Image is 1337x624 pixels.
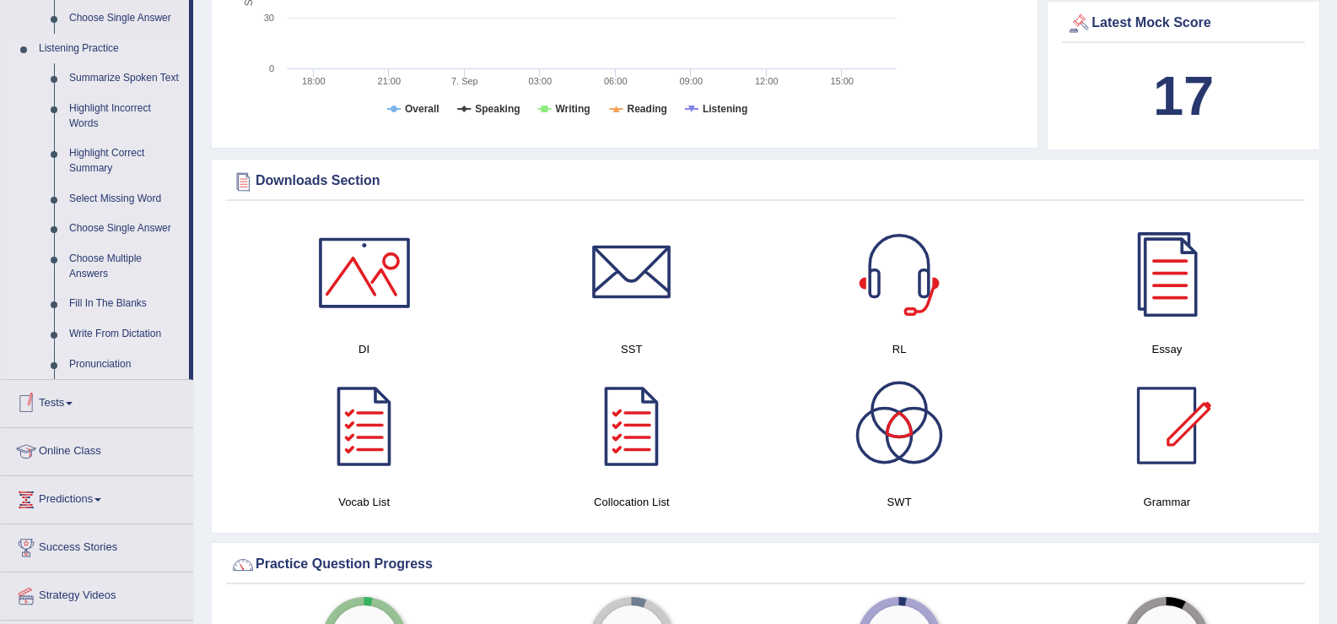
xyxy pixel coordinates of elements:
text: 18:00 [302,76,326,86]
a: Choose Multiple Answers [62,244,189,289]
h4: Vocab List [239,493,489,511]
a: Select Missing Word [62,184,189,214]
h4: RL [774,340,1025,358]
text: 0 [269,63,274,73]
a: Summarize Spoken Text [62,63,189,94]
b: 17 [1153,65,1214,127]
a: Highlight Incorrect Words [62,94,189,138]
a: Pronunciation [62,350,189,380]
h4: Grammar [1042,493,1292,511]
tspan: 7. Sep [451,76,478,86]
text: 21:00 [378,76,402,86]
div: Practice Question Progress [230,552,1301,578]
text: 09:00 [679,76,703,86]
tspan: Reading [628,103,667,115]
a: Online Class [1,428,193,470]
a: Tests [1,380,193,422]
text: 30 [264,13,274,23]
tspan: Overall [405,103,439,115]
a: Success Stories [1,524,193,567]
tspan: Listening [703,103,747,115]
a: Choose Single Answer [62,3,189,34]
tspan: Writing [555,103,590,115]
a: Strategy Videos [1,572,193,615]
text: 06:00 [604,76,628,86]
h4: SST [506,340,757,358]
text: 15:00 [830,76,854,86]
a: Choose Single Answer [62,214,189,244]
a: Predictions [1,476,193,518]
h4: SWT [774,493,1025,511]
a: Highlight Correct Summary [62,138,189,183]
h4: DI [239,340,489,358]
tspan: Speaking [475,103,520,115]
text: 12:00 [755,76,779,86]
h4: Collocation List [506,493,757,511]
div: Downloads Section [230,169,1301,194]
h4: Essay [1042,340,1292,358]
a: Write From Dictation [62,319,189,350]
text: 03:00 [529,76,553,86]
a: Listening Practice [31,34,189,64]
a: Fill In The Blanks [62,289,189,319]
div: Latest Mock Score [1066,11,1301,36]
